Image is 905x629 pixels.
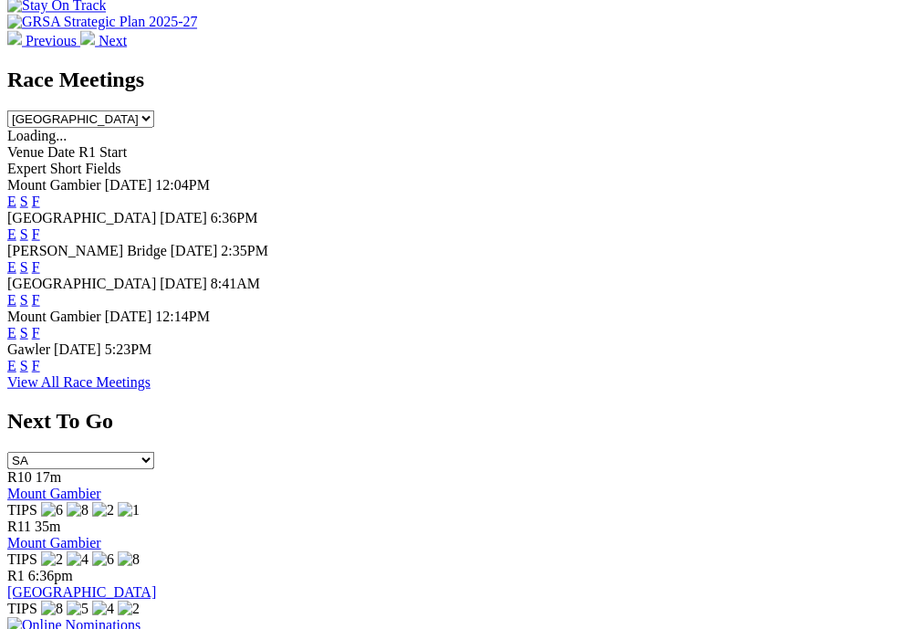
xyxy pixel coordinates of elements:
[7,600,37,615] span: TIPS
[41,501,63,518] img: 6
[7,550,37,566] span: TIPS
[32,225,40,241] a: F
[7,408,898,433] h2: Next To Go
[7,291,16,307] a: E
[36,468,61,484] span: 17m
[54,341,101,356] span: [DATE]
[7,534,101,550] a: Mount Gambier
[7,143,44,159] span: Venue
[211,209,258,225] span: 6:36PM
[105,308,152,323] span: [DATE]
[155,308,210,323] span: 12:14PM
[92,600,114,616] img: 4
[7,193,16,208] a: E
[7,518,31,533] span: R11
[50,160,82,175] span: Short
[7,324,16,340] a: E
[32,357,40,372] a: F
[7,160,47,175] span: Expert
[20,193,28,208] a: S
[7,275,156,290] span: [GEOGRAPHIC_DATA]
[7,567,25,582] span: R1
[105,176,152,192] span: [DATE]
[7,468,32,484] span: R10
[80,32,127,47] a: Next
[99,32,127,47] span: Next
[67,600,88,616] img: 5
[7,258,16,274] a: E
[80,30,95,45] img: chevron-right-pager-white.svg
[7,485,101,500] a: Mount Gambier
[32,324,40,340] a: F
[7,14,197,30] img: GRSA Strategic Plan 2025-27
[32,193,40,208] a: F
[160,275,207,290] span: [DATE]
[41,600,63,616] img: 8
[118,600,140,616] img: 2
[35,518,60,533] span: 35m
[32,258,40,274] a: F
[160,209,207,225] span: [DATE]
[171,242,218,257] span: [DATE]
[7,32,80,47] a: Previous
[221,242,268,257] span: 2:35PM
[7,501,37,517] span: TIPS
[67,550,88,567] img: 4
[26,32,77,47] span: Previous
[20,324,28,340] a: S
[67,501,88,518] img: 8
[7,176,101,192] span: Mount Gambier
[20,258,28,274] a: S
[78,143,127,159] span: R1 Start
[47,143,75,159] span: Date
[41,550,63,567] img: 2
[7,357,16,372] a: E
[7,127,67,142] span: Loading...
[7,30,22,45] img: chevron-left-pager-white.svg
[92,501,114,518] img: 2
[7,583,156,599] a: [GEOGRAPHIC_DATA]
[7,373,151,389] a: View All Race Meetings
[118,550,140,567] img: 8
[7,209,156,225] span: [GEOGRAPHIC_DATA]
[32,291,40,307] a: F
[20,291,28,307] a: S
[118,501,140,518] img: 1
[211,275,260,290] span: 8:41AM
[28,567,73,582] span: 6:36pm
[7,341,50,356] span: Gawler
[155,176,210,192] span: 12:04PM
[20,357,28,372] a: S
[7,308,101,323] span: Mount Gambier
[92,550,114,567] img: 6
[7,67,898,91] h2: Race Meetings
[7,225,16,241] a: E
[7,242,167,257] span: [PERSON_NAME] Bridge
[105,341,152,356] span: 5:23PM
[85,160,120,175] span: Fields
[20,225,28,241] a: S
